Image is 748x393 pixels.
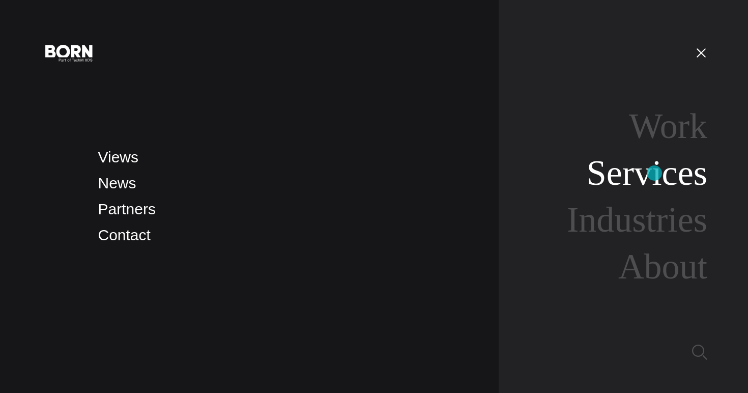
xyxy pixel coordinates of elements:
a: Partners [98,201,156,217]
a: Work [629,106,707,146]
a: About [618,247,707,286]
a: Contact [98,227,151,243]
a: Services [587,153,707,192]
img: Search [692,345,707,360]
a: Views [98,149,138,165]
button: Open [689,42,713,63]
a: News [98,175,136,191]
a: Industries [567,200,707,239]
